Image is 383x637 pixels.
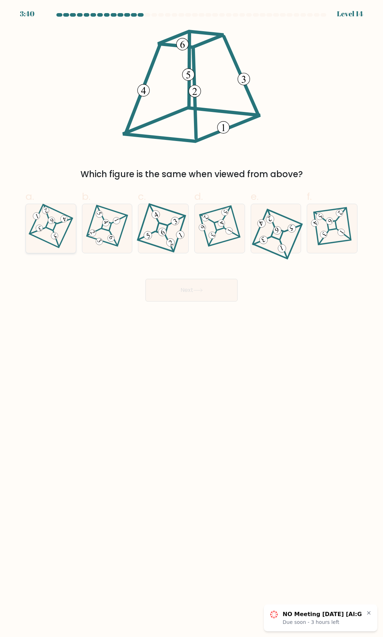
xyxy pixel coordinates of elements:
div: 3:40 [20,9,34,19]
div: Level 14 [337,9,363,19]
span: d. [194,190,203,203]
span: b. [82,190,90,203]
span: a. [26,190,34,203]
span: e. [251,190,259,203]
span: c. [138,190,146,203]
div: Which figure is the same when viewed from above? [30,168,353,181]
span: f. [307,190,312,203]
button: Next [145,279,238,301]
